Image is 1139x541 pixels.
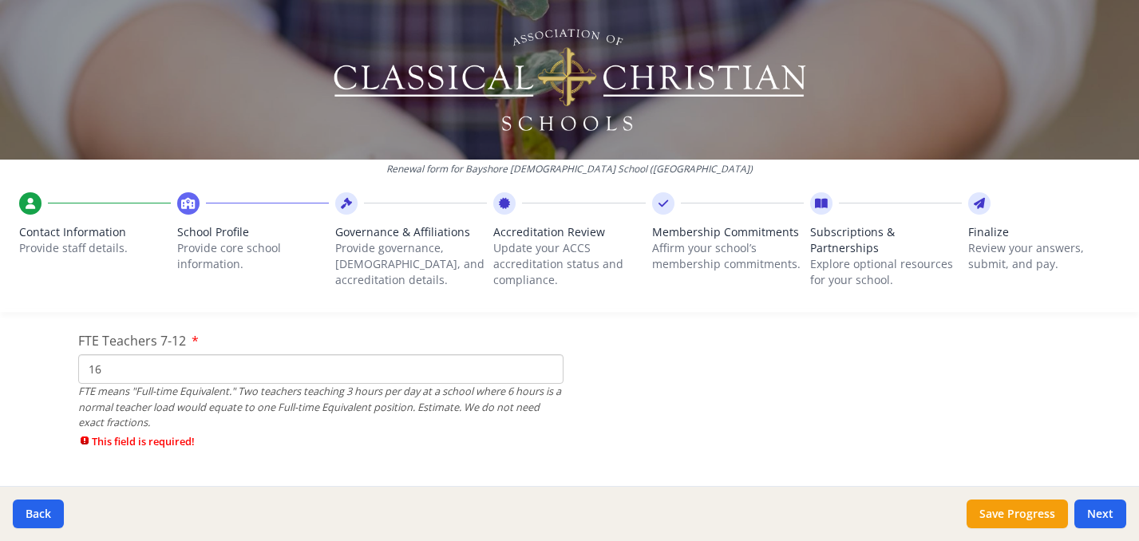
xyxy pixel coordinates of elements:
[78,434,564,449] span: This field is required!
[78,332,186,349] span: FTE Teachers 7-12
[968,240,1120,272] p: Review your answers, submit, and pay.
[968,224,1120,240] span: Finalize
[177,224,329,240] span: School Profile
[19,224,171,240] span: Contact Information
[810,256,962,288] p: Explore optional resources for your school.
[78,384,564,430] div: FTE means "Full-time Equivalent." Two teachers teaching 3 hours per day at a school where 6 hours...
[493,224,645,240] span: Accreditation Review
[13,500,64,528] button: Back
[1074,500,1126,528] button: Next
[652,224,804,240] span: Membership Commitments
[967,500,1068,528] button: Save Progress
[19,240,171,256] p: Provide staff details.
[810,224,962,256] span: Subscriptions & Partnerships
[652,240,804,272] p: Affirm your school’s membership commitments.
[335,224,487,240] span: Governance & Affiliations
[335,240,487,288] p: Provide governance, [DEMOGRAPHIC_DATA], and accreditation details.
[493,240,645,288] p: Update your ACCS accreditation status and compliance.
[330,24,809,136] img: Logo
[177,240,329,272] p: Provide core school information.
